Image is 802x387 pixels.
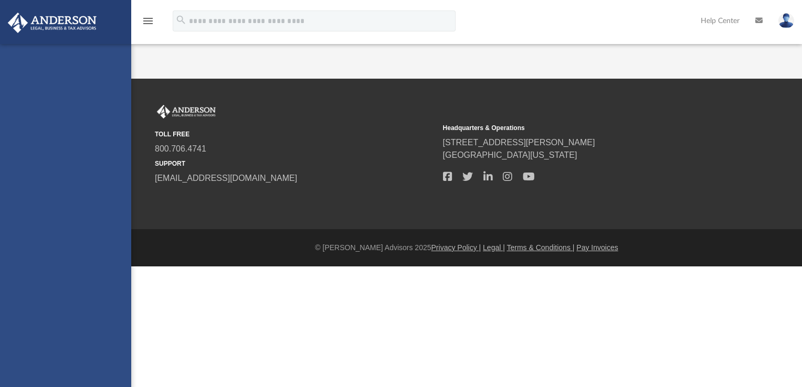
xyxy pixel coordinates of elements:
[175,14,187,26] i: search
[443,138,595,147] a: [STREET_ADDRESS][PERSON_NAME]
[576,243,618,252] a: Pay Invoices
[155,159,436,168] small: SUPPORT
[155,105,218,119] img: Anderson Advisors Platinum Portal
[431,243,481,252] a: Privacy Policy |
[155,174,297,182] a: [EMAIL_ADDRESS][DOMAIN_NAME]
[778,13,794,28] img: User Pic
[483,243,505,252] a: Legal |
[155,130,436,139] small: TOLL FREE
[443,150,577,159] a: [GEOGRAPHIC_DATA][US_STATE]
[443,123,724,133] small: Headquarters & Operations
[507,243,575,252] a: Terms & Conditions |
[142,15,154,27] i: menu
[155,144,206,153] a: 800.706.4741
[5,13,100,33] img: Anderson Advisors Platinum Portal
[131,242,802,253] div: © [PERSON_NAME] Advisors 2025
[142,20,154,27] a: menu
